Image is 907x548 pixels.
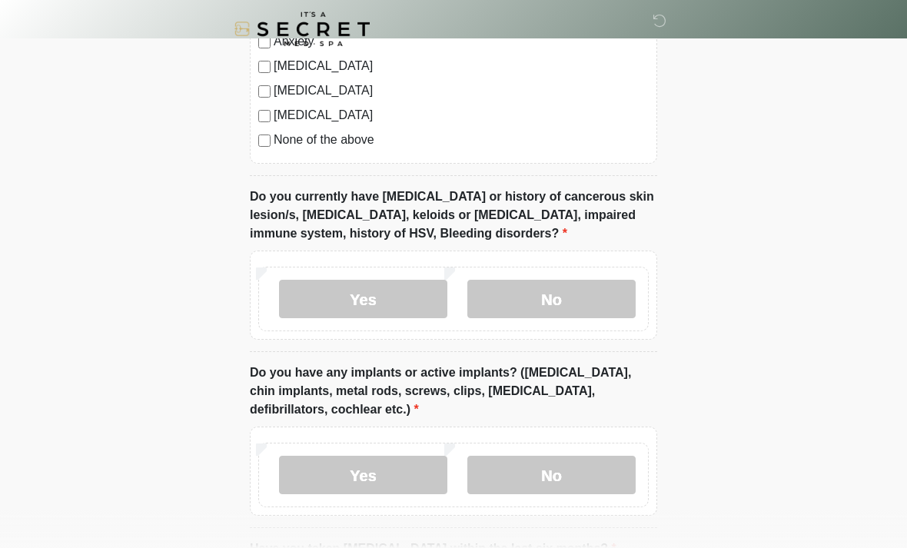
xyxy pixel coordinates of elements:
label: No [467,280,636,318]
label: No [467,456,636,494]
input: [MEDICAL_DATA] [258,110,271,122]
label: [MEDICAL_DATA] [274,57,649,75]
input: [MEDICAL_DATA] [258,85,271,98]
label: Do you have any implants or active implants? ([MEDICAL_DATA], chin implants, metal rods, screws, ... [250,364,657,419]
img: It's A Secret Med Spa Logo [234,12,370,46]
input: None of the above [258,135,271,147]
label: Do you currently have [MEDICAL_DATA] or history of cancerous skin lesion/s, [MEDICAL_DATA], keloi... [250,188,657,243]
label: [MEDICAL_DATA] [274,106,649,125]
label: Yes [279,280,447,318]
input: [MEDICAL_DATA] [258,61,271,73]
label: None of the above [274,131,649,149]
label: [MEDICAL_DATA] [274,81,649,100]
label: Yes [279,456,447,494]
